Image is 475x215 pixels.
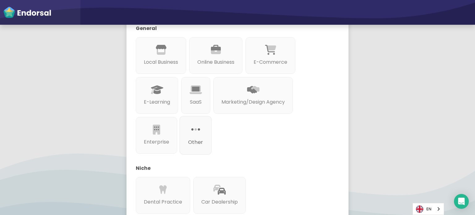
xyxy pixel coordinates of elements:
p: Online Business [197,58,234,66]
p: Enterprise [144,138,169,146]
p: General [136,25,330,32]
p: SaaS [189,98,202,106]
a: EN [413,203,444,215]
div: Language [413,203,444,215]
p: Niche [136,165,330,172]
p: Marketing/Design Agency [221,98,285,106]
p: E-Commerce [254,58,287,66]
img: endorsal-logo-white@2x.png [3,6,51,19]
p: Local Business [144,58,178,66]
aside: Language selected: English [413,203,444,215]
p: E-Learning [144,98,170,106]
p: Dental Practice [144,198,182,206]
p: Car Dealership [201,198,238,206]
p: Other [188,138,203,146]
div: Open Intercom Messenger [454,194,469,209]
